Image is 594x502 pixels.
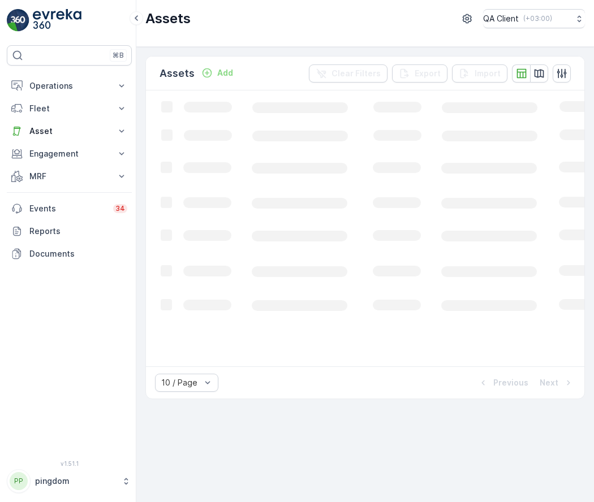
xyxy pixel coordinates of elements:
[539,376,575,390] button: Next
[476,376,530,390] button: Previous
[29,226,127,237] p: Reports
[29,203,106,214] p: Events
[7,243,132,265] a: Documents
[29,148,109,159] p: Engagement
[483,13,519,24] p: QA Client
[145,10,191,28] p: Assets
[217,67,233,79] p: Add
[7,220,132,243] a: Reports
[392,64,447,83] button: Export
[10,472,28,490] div: PP
[35,475,116,487] p: pingdom
[523,14,552,23] p: ( +03:00 )
[113,51,124,60] p: ⌘B
[7,165,132,188] button: MRF
[29,171,109,182] p: MRF
[160,66,195,81] p: Assets
[309,64,388,83] button: Clear Filters
[29,103,109,114] p: Fleet
[7,460,132,467] span: v 1.51.1
[7,142,132,165] button: Engagement
[452,64,507,83] button: Import
[7,75,132,97] button: Operations
[540,377,558,388] p: Next
[197,66,238,80] button: Add
[415,68,441,79] p: Export
[7,9,29,32] img: logo
[115,204,125,213] p: 34
[7,197,132,220] a: Events34
[29,248,127,259] p: Documents
[7,469,132,493] button: PPpingdom
[493,377,528,388] p: Previous
[29,80,109,92] p: Operations
[483,9,585,28] button: QA Client(+03:00)
[29,125,109,137] p: Asset
[475,68,501,79] p: Import
[7,97,132,120] button: Fleet
[332,68,381,79] p: Clear Filters
[33,9,81,32] img: logo_light-DOdMpM7g.png
[7,120,132,142] button: Asset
